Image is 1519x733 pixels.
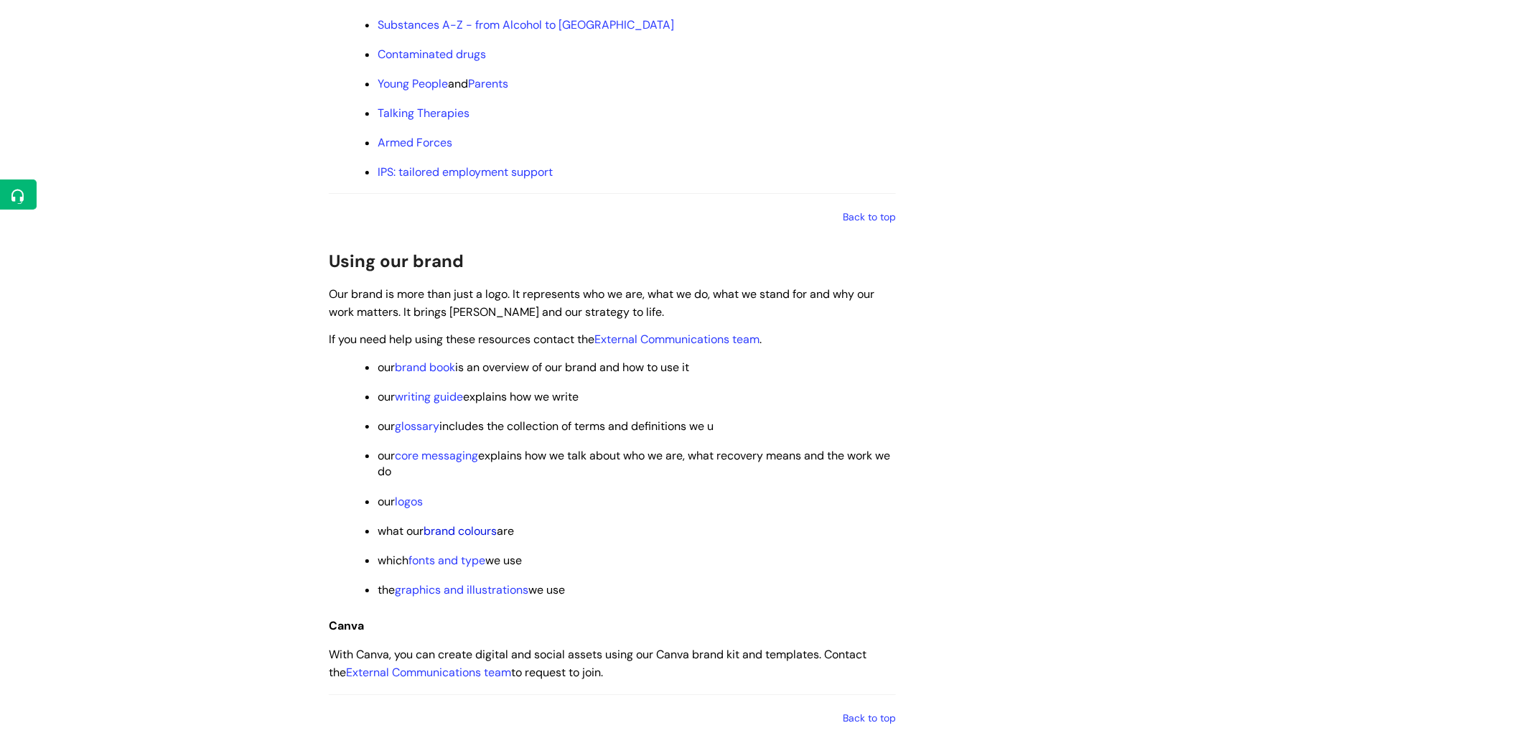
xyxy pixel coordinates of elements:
a: External Communications team [594,332,759,347]
a: Substances A-Z - from Alcohol to [GEOGRAPHIC_DATA] [378,17,674,32]
span: our is an overview of our brand and how to use it [378,360,689,375]
span: the we use [378,582,565,597]
span: what our are [378,523,514,538]
a: graphics and illustrations [395,582,528,597]
a: External Communications team [346,665,511,680]
a: core messaging [395,448,478,463]
a: Contaminated drugs [378,47,486,62]
a: Young People [378,76,448,91]
a: Back to top [843,711,896,724]
span: and [378,76,508,91]
a: fonts and type [408,553,485,568]
a: Back to top [843,210,896,223]
span: which we use [378,553,522,568]
a: logos [395,494,423,509]
span: our includes the collection of terms and definitions we u [378,419,714,434]
a: brand colours [424,523,497,538]
a: glossary [395,419,439,434]
a: Talking Therapies [378,106,469,121]
a: Armed Forces [378,135,452,150]
span: our explains how we write [378,389,579,404]
span: Using our brand [329,250,464,272]
span: our [378,494,423,509]
a: IPS: tailored employment support [378,164,553,179]
a: brand book [395,360,455,375]
span: our explains how we talk about who we are, what recovery means and the work we do [378,448,890,479]
span: Our brand is more than just a logo. It represents who we are, what we do, what we stand for and w... [329,286,874,319]
a: writing guide [395,389,463,404]
span: If you need help using these resources contact the . [329,332,762,347]
a: Parents [468,76,508,91]
span: With Canva, you can create digital and social assets using our Canva brand kit and templates. Con... [329,647,866,680]
span: Canva [329,618,364,633]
